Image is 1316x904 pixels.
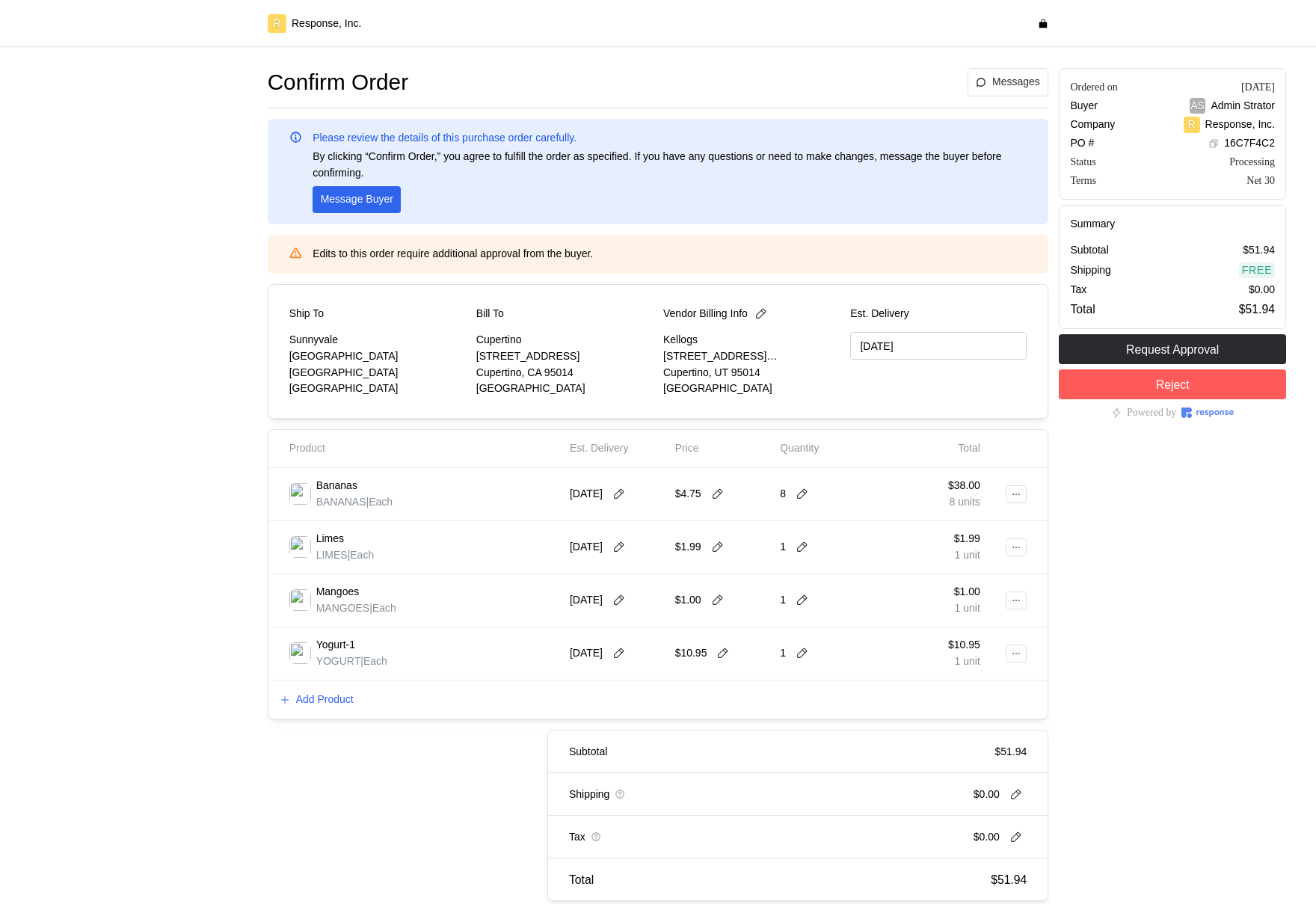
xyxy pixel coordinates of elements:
div: Status [1070,154,1095,170]
p: 1 unit [954,600,980,617]
span: LIMES [316,549,348,561]
p: Bill To [476,306,504,322]
p: [DATE] [570,592,603,609]
p: Request Approval [1126,340,1219,359]
p: Cupertino, UT 95014 [663,365,840,381]
p: Est. Delivery [570,440,629,457]
p: Kellogs [663,332,840,348]
div: Processing [1229,154,1275,170]
p: 16C7F4C2 [1224,135,1275,152]
h1: Confirm Order [268,68,408,97]
p: Mangoes [316,584,360,600]
p: Messages [992,74,1040,90]
p: Quantity [780,440,819,457]
div: Terms [1070,173,1096,188]
p: 8 [780,486,786,502]
p: $10.95 [675,645,707,662]
p: Subtotal [569,744,607,760]
p: Reject [1156,375,1190,394]
span: MANGOES [316,602,370,614]
p: Buyer [1070,98,1098,114]
p: $51.94 [991,870,1027,889]
button: Add Product [279,691,354,709]
p: Bananas [316,478,357,494]
p: [STREET_ADDRESS][PERSON_NAME] [663,348,840,365]
p: Yogurt-1 [316,637,355,654]
div: Net 30 [1246,173,1275,188]
p: R [273,16,280,32]
p: $0.00 [974,787,1000,803]
p: Total [569,870,594,889]
p: [GEOGRAPHIC_DATA] [476,381,653,397]
p: Product [289,440,325,457]
img: Response Logo [1181,408,1234,418]
p: PO # [1070,135,1094,152]
span: | Each [369,602,396,614]
p: Company [1070,117,1115,133]
input: MM/DD/YYYY [850,332,1027,360]
p: Shipping [569,787,610,803]
p: Subtotal [1070,242,1108,259]
p: Admin Strator [1211,98,1275,114]
p: AS [1190,98,1205,114]
button: Messages [968,68,1049,96]
p: Ship To [289,306,324,322]
p: Price [675,440,699,457]
p: R [1188,117,1196,133]
p: Vendor Billing Info [663,306,748,322]
p: 1 unit [948,654,980,670]
p: Free [1242,262,1273,279]
p: Message Buyer [321,191,393,208]
p: [GEOGRAPHIC_DATA] [289,381,466,397]
p: [GEOGRAPHIC_DATA] [289,348,466,365]
span: | Each [366,496,393,508]
div: [DATE] [1241,79,1275,95]
img: 6ffd52a9-3d83-4faa-a95f-040df60aca83.jpeg [289,642,311,664]
h5: Summary [1070,216,1275,232]
p: By clicking “Confirm Order,” you agree to fulfill the order as specified. If you have any questio... [313,149,1027,181]
p: Cupertino [476,332,653,348]
p: Tax [569,829,585,846]
p: Add Product [296,692,354,708]
p: Response, Inc. [292,16,361,32]
p: $38.00 [948,478,980,494]
span: YOGURT [316,655,361,667]
p: Edits to this order require additional approval from the buyer. [313,246,1027,262]
p: $51.94 [995,744,1027,760]
p: Powered by [1127,405,1177,421]
button: Reject [1059,369,1286,399]
p: Limes [316,531,344,547]
p: Cupertino, CA 95014 [476,365,653,381]
p: [GEOGRAPHIC_DATA] [289,365,466,381]
p: 1 [780,539,786,556]
p: Tax [1070,282,1086,298]
p: 1 unit [954,547,980,564]
img: 0568abf3-1ba1-406c-889f-3402a974d107.jpeg [289,536,311,558]
span: | Each [348,549,375,561]
p: $1.99 [954,531,980,547]
p: $51.94 [1243,242,1275,259]
p: $0.00 [974,829,1000,846]
p: $0.00 [1249,282,1275,298]
p: Est. Delivery [850,306,1027,322]
p: [STREET_ADDRESS] [476,348,653,365]
img: 7fc5305e-63b1-450a-be29-3b92a3c460e1.jpeg [289,483,311,505]
div: Ordered on [1070,79,1117,95]
p: 1 [780,592,786,609]
p: Total [958,440,980,457]
p: $51.94 [1239,300,1275,319]
p: [DATE] [570,539,603,556]
p: Sunnyvale [289,332,466,348]
p: $1.99 [675,539,701,556]
p: Total [1070,300,1095,319]
p: Please review the details of this purchase order carefully. [313,130,576,147]
p: [GEOGRAPHIC_DATA] [663,381,840,397]
p: 8 units [948,494,980,511]
span: | Each [360,655,387,667]
p: [DATE] [570,486,603,502]
p: Response, Inc. [1205,117,1275,133]
button: Request Approval [1059,334,1286,364]
p: 1 [780,645,786,662]
p: $1.00 [954,584,980,600]
p: $1.00 [675,592,701,609]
